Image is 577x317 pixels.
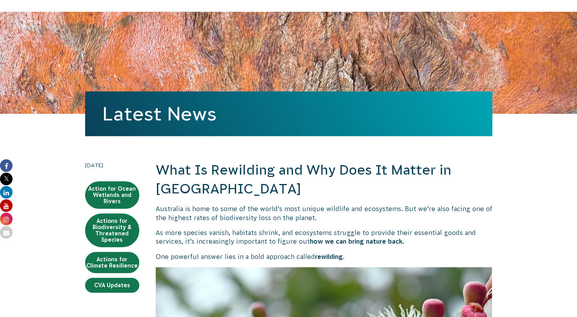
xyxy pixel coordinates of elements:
a: Latest News [102,103,217,124]
p: As more species vanish, habitats shrink, and ecosystems struggle to provide their essential goods... [156,228,492,246]
b: rewilding [315,253,343,260]
a: Actions for Biodiversity & Threatened Species [85,213,139,247]
a: CVA Updates [85,278,139,293]
p: Australia is home to some of the world’s most unique wildlife and ecosystems. But we’re also faci... [156,204,492,222]
a: Action for Ocean Wetlands and Rivers [85,181,139,209]
h2: What Is Rewilding and Why Does It Matter in [GEOGRAPHIC_DATA] [156,161,492,198]
p: One powerful answer lies in a bold approach called . [156,252,492,261]
a: Actions for Climate Resilience [85,252,139,273]
time: [DATE] [85,161,139,169]
b: how we can bring nature back. [310,238,404,245]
